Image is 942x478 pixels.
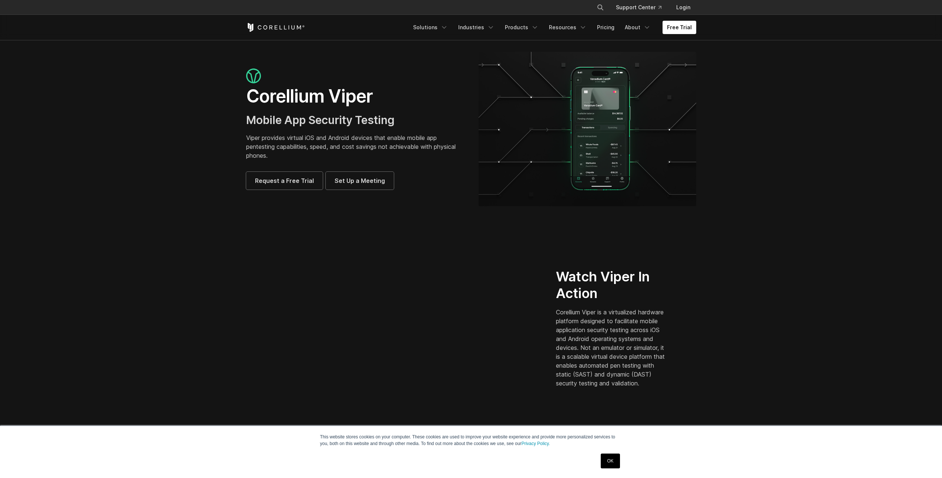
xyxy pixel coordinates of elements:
[320,434,622,447] p: This website stores cookies on your computer. These cookies are used to improve your website expe...
[556,308,668,388] p: Corellium Viper is a virtualized hardware platform designed to facilitate mobile application secu...
[409,21,696,34] div: Navigation Menu
[556,268,668,302] h2: Watch Viper In Action
[246,172,323,190] a: Request a Free Trial
[594,1,607,14] button: Search
[479,52,696,206] img: viper_hero
[620,21,655,34] a: About
[610,1,667,14] a: Support Center
[255,176,314,185] span: Request a Free Trial
[500,21,543,34] a: Products
[246,113,395,127] span: Mobile App Security Testing
[246,23,305,32] a: Corellium Home
[544,21,591,34] a: Resources
[409,21,452,34] a: Solutions
[663,21,696,34] a: Free Trial
[601,454,620,468] a: OK
[246,133,464,160] p: Viper provides virtual iOS and Android devices that enable mobile app pentesting capabilities, sp...
[246,68,261,84] img: viper_icon_large
[593,21,619,34] a: Pricing
[335,176,385,185] span: Set Up a Meeting
[454,21,499,34] a: Industries
[670,1,696,14] a: Login
[246,85,464,107] h1: Corellium Viper
[326,172,394,190] a: Set Up a Meeting
[588,1,696,14] div: Navigation Menu
[522,441,550,446] a: Privacy Policy.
